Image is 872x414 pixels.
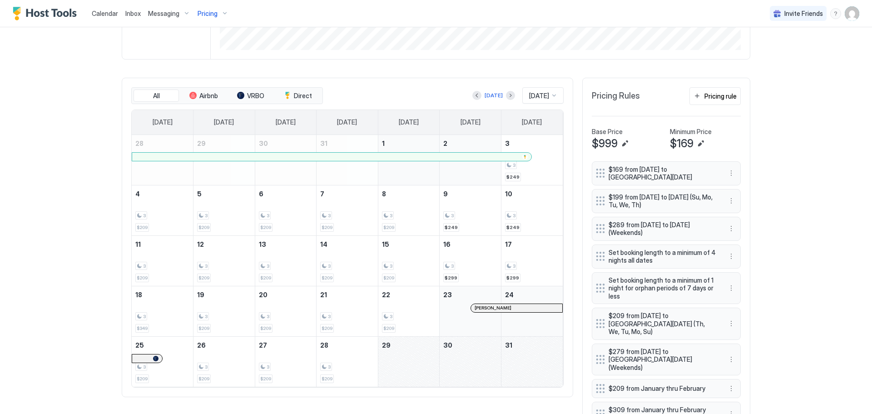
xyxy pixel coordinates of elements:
div: menu [726,318,737,329]
span: Set booking length to a minimum of 1 night for orphan periods of 7 days or less [609,276,717,300]
span: 1 [382,140,385,147]
td: December 28, 2025 [132,135,193,185]
span: $169 [670,137,694,150]
a: January 8, 2026 [378,185,440,202]
span: 3 [328,364,331,370]
div: menu [726,223,737,234]
div: menu [726,283,737,294]
span: [DATE] [153,118,173,126]
a: January 4, 2026 [132,185,193,202]
span: 28 [135,140,144,147]
span: 3 [513,263,515,269]
span: 28 [320,341,328,349]
a: January 23, 2026 [440,286,501,303]
td: January 25, 2026 [132,336,193,387]
span: 3 [267,263,269,269]
span: 3 [205,364,208,370]
span: 17 [505,240,512,248]
td: January 20, 2026 [255,286,317,336]
a: Friday [451,110,490,135]
span: Direct [294,92,312,100]
span: 8 [382,190,386,198]
a: Sunday [144,110,182,135]
span: 3 [143,213,146,219]
a: January 5, 2026 [193,185,255,202]
span: Pricing Rules [592,91,640,101]
span: $209 [198,224,209,230]
td: January 18, 2026 [132,286,193,336]
span: 4 [135,190,140,198]
span: 27 [259,341,267,349]
button: More options [726,354,737,365]
div: $209 from [DATE] to [GEOGRAPHIC_DATA][DATE] (Th, We, Tu, Mo, Su) menu [592,308,741,340]
span: [DATE] [337,118,357,126]
a: January 29, 2026 [378,337,440,354]
span: 3 [143,263,146,269]
span: $209 [383,325,394,331]
button: Next month [506,91,515,100]
span: 13 [259,240,266,248]
a: December 29, 2025 [193,135,255,152]
button: Edit [619,138,630,149]
button: More options [726,283,737,294]
button: Edit [695,138,706,149]
span: $209 [322,376,332,382]
span: 9 [443,190,448,198]
span: 3 [267,314,269,319]
span: Pricing [198,10,218,18]
a: January 20, 2026 [255,286,317,303]
a: January 31, 2026 [501,337,563,354]
span: $209 [322,224,332,230]
span: Messaging [148,10,179,18]
span: Base Price [592,128,623,136]
span: [DATE] [461,118,481,126]
span: 3 [205,263,208,269]
a: Calendar [92,9,118,18]
a: Inbox [125,9,141,18]
a: January 30, 2026 [440,337,501,354]
td: January 1, 2026 [378,135,440,185]
span: $999 [592,137,618,150]
span: $209 [383,224,394,230]
span: $169 from [DATE] to [GEOGRAPHIC_DATA][DATE] [609,165,717,181]
td: January 27, 2026 [255,336,317,387]
span: $199 from [DATE] to [DATE] (Su, Mo, Tu, We, Th) [609,193,717,209]
span: Set booking length to a minimum of 4 nights all dates [609,249,717,264]
span: $209 [383,275,394,281]
span: 3 [505,140,510,147]
span: 29 [382,341,391,349]
span: 3 [451,263,454,269]
span: 18 [135,291,142,299]
span: $209 [137,224,148,230]
div: [PERSON_NAME] [475,305,559,311]
span: 24 [505,291,514,299]
span: 3 [513,213,515,219]
span: $249 [445,224,458,230]
span: [PERSON_NAME] [475,305,511,311]
td: December 29, 2025 [193,135,255,185]
a: Host Tools Logo [13,7,81,20]
div: $279 from [DATE] to [GEOGRAPHIC_DATA][DATE] (Weekends) menu [592,344,741,376]
div: menu [726,195,737,206]
div: Set booking length to a minimum of 4 nights all dates menu [592,244,741,269]
td: January 14, 2026 [317,235,378,286]
span: 3 [390,263,392,269]
a: January 24, 2026 [501,286,563,303]
button: More options [726,195,737,206]
span: [DATE] [276,118,296,126]
span: 25 [135,341,144,349]
a: January 10, 2026 [501,185,563,202]
button: More options [726,318,737,329]
td: January 5, 2026 [193,185,255,235]
div: $199 from [DATE] to [DATE] (Su, Mo, Tu, We, Th) menu [592,189,741,213]
span: $209 [260,275,271,281]
a: January 6, 2026 [255,185,317,202]
div: menu [726,354,737,365]
button: Direct [275,90,321,102]
span: 11 [135,240,141,248]
a: January 2, 2026 [440,135,501,152]
a: December 30, 2025 [255,135,317,152]
td: December 31, 2025 [317,135,378,185]
span: 7 [320,190,324,198]
td: January 15, 2026 [378,235,440,286]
